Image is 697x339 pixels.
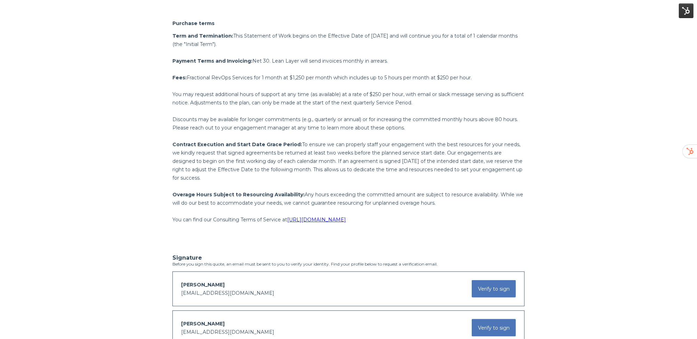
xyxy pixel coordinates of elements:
[172,191,523,206] span: Any hours exceeding the committed amount are subject to resource availability. While we will do o...
[172,216,287,223] span: You can find our Consulting Terms of Service at
[181,282,225,288] span: [PERSON_NAME]
[472,319,516,337] button: Verify to sign
[172,58,252,64] span: Payment Terms and Invoicing:
[172,74,187,81] span: Fees:
[181,290,274,296] span: [EMAIL_ADDRESS][DOMAIN_NAME]
[172,33,518,47] span: This Statement of Work begins on the Effective Date of [DATE] and will continue you for a total o...
[252,58,388,64] span: Net 30. Lean Layer will send invoices monthly in arrears.
[287,216,346,223] a: [URL][DOMAIN_NAME]
[181,321,225,327] span: [PERSON_NAME]
[172,91,524,106] span: You may request additional hours of support at any time (as available) at a rate of $250 per hour...
[181,329,274,335] span: [EMAIL_ADDRESS][DOMAIN_NAME]
[172,19,525,27] h2: Purchase terms
[187,74,472,81] span: Fractional RevOps Services for 1 month at $1,250 per month which includes up to 5 hours per month...
[679,3,694,18] img: HubSpot Tools Menu Toggle
[172,141,302,148] span: Contract Execution and Start Date Grace Period:
[172,141,522,181] span: To ensure we can properly staff your engagement with the best resources for your needs, we kindly...
[472,280,516,298] button: Verify to sign
[172,115,525,132] p: Discounts may be available for longer commitments (e.g., quarterly or annual) or for increasing t...
[172,191,305,198] span: Overage Hours Subject to Resourcing Availability:
[172,254,525,261] h3: Signature
[172,33,233,39] span: Term and Termination:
